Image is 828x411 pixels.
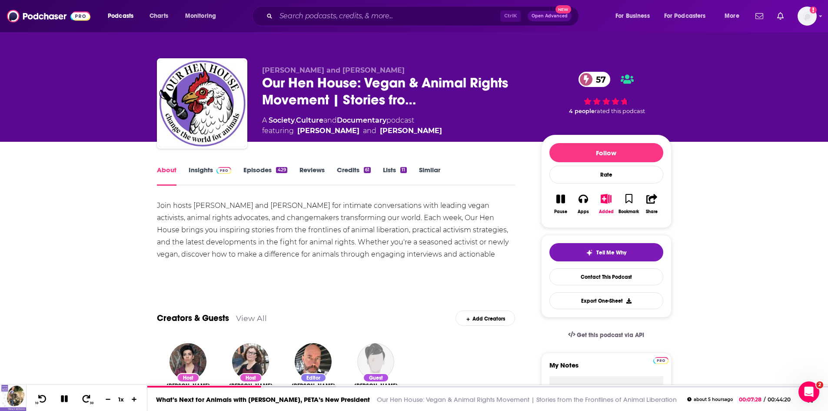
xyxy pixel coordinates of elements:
[380,126,442,136] a: Mariann Sullivan
[549,268,663,285] a: Contact This Podcast
[262,66,405,74] span: [PERSON_NAME] and [PERSON_NAME]
[377,395,677,404] a: Our Hen House: Vegan & Animal Rights Movement | Stories from the Frontlines of Animal Liberation
[363,373,389,382] div: Guest
[144,9,173,23] a: Charts
[276,9,500,23] input: Search podcasts, credits, & more...
[586,249,593,256] img: tell me why sparkle
[500,10,521,22] span: Ctrl K
[166,382,210,389] span: [PERSON_NAME]
[549,361,663,376] label: My Notes
[232,343,269,380] img: Mariann Sullivan
[357,343,394,380] img: Will Kymlicka
[569,108,595,114] span: 4 people
[609,9,661,23] button: open menu
[292,382,335,389] a: Michael Harren
[102,9,145,23] button: open menu
[354,382,398,389] span: [PERSON_NAME]
[587,72,610,87] span: 57
[549,188,572,220] button: Pause
[236,314,267,323] a: View All
[156,395,370,404] a: What’s Next for Animals with [PERSON_NAME], PETA’s New President
[337,116,386,124] a: Documentary
[456,311,515,326] div: Add Creators
[159,60,246,147] img: Our Hen House: Vegan & Animal Rights Movement | Stories from the Frontlines of Animal Liberation
[296,116,323,124] a: Culture
[7,8,90,24] img: Podchaser - Follow, Share and Rate Podcasts
[578,209,589,214] div: Apps
[595,108,645,114] span: rated this podcast
[150,10,168,22] span: Charts
[579,72,610,87] a: 57
[297,126,359,136] a: Jasmin Singer
[363,126,376,136] span: and
[725,10,739,22] span: More
[79,394,95,405] button: 30
[555,5,571,13] span: New
[189,166,232,186] a: InsightsPodchaser Pro
[179,9,227,23] button: open menu
[229,382,273,389] span: [PERSON_NAME]
[157,166,176,186] a: About
[354,382,398,389] a: Will Kymlicka
[35,401,38,405] span: 10
[216,167,232,174] img: Podchaser Pro
[658,9,718,23] button: open menu
[177,373,200,382] div: Host
[561,324,652,346] a: Get this podcast via API
[419,166,440,186] a: Similar
[599,209,614,214] div: Added
[596,249,626,256] span: Tell Me Why
[653,356,668,364] a: Pro website
[541,66,672,120] div: 57 4 peoplerated this podcast
[185,10,216,22] span: Monitoring
[262,126,442,136] span: featuring
[383,166,406,186] a: Lists11
[765,396,799,403] span: 00:44:20
[619,209,639,214] div: Bookmark
[739,396,764,403] span: 00:07:28
[166,382,210,389] a: Jasmin Singer
[798,7,817,26] span: Logged in as WesBurdett
[323,116,337,124] span: and
[774,9,787,23] a: Show notifications dropdown
[646,209,658,214] div: Share
[300,373,326,382] div: Editor
[229,382,273,389] a: Mariann Sullivan
[618,188,640,220] button: Bookmark
[170,343,206,380] img: Jasmin Singer
[687,397,733,402] div: about 5 hours ago
[615,10,650,22] span: For Business
[262,115,442,136] div: A podcast
[269,116,295,124] a: Society
[664,10,706,22] span: For Podcasters
[549,292,663,309] button: Export One-Sheet
[549,243,663,261] button: tell me why sparkleTell Me Why
[810,7,817,13] svg: Add a profile image
[33,394,50,405] button: 10
[577,331,644,339] span: Get this podcast via API
[798,7,817,26] button: Show profile menu
[640,188,663,220] button: Share
[239,373,262,382] div: Host
[157,200,515,273] div: Join hosts [PERSON_NAME] and [PERSON_NAME] for intimate conversations with leading vegan activist...
[798,381,819,402] iframe: Intercom live chat
[549,166,663,184] div: Rate
[764,396,765,403] span: /
[816,381,823,388] span: 2
[157,313,229,324] a: Creators & Guests
[295,343,332,380] a: Michael Harren
[400,167,406,173] div: 11
[595,188,617,220] button: Added
[108,10,133,22] span: Podcasts
[572,188,595,220] button: Apps
[364,167,371,173] div: 61
[653,357,668,364] img: Podchaser Pro
[276,167,287,173] div: 429
[292,382,335,389] span: [PERSON_NAME]
[90,401,93,405] span: 30
[114,396,129,403] div: 1 x
[295,116,296,124] span: ,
